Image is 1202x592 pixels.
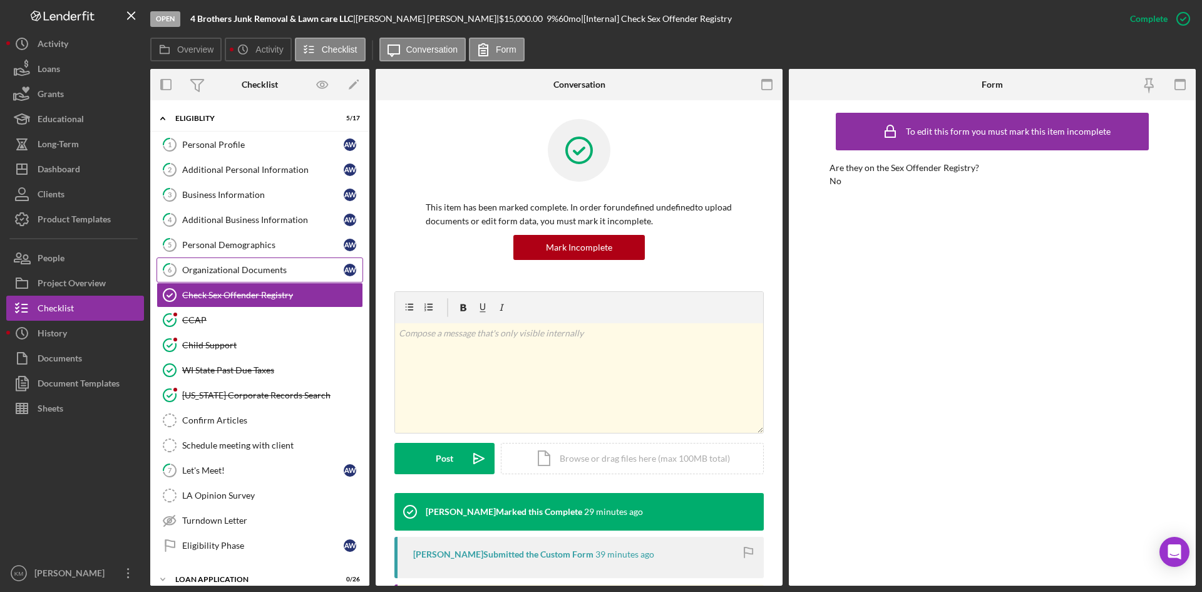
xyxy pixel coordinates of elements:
div: Grants [38,81,64,110]
div: Let's Meet! [182,465,344,475]
div: 60 mo [558,14,581,24]
button: Loans [6,56,144,81]
div: Product Templates [38,207,111,235]
div: Activity [38,31,68,60]
button: People [6,246,144,271]
a: CCAP [157,308,363,333]
div: Personal Demographics [182,240,344,250]
div: [PERSON_NAME] [31,561,113,589]
div: [US_STATE] Corporate Records Search [182,390,362,400]
label: Checklist [322,44,357,55]
div: A W [344,539,356,552]
div: A W [344,239,356,251]
div: Child Support [182,340,362,350]
a: 7Let's Meet!AW [157,458,363,483]
div: To edit this form you must mark this item incomplete [906,127,1111,137]
div: WI State Past Due Taxes [182,365,362,375]
div: [PERSON_NAME] Marked this Complete [426,507,582,517]
div: A W [344,214,356,226]
tspan: 5 [168,241,172,249]
div: Eligiblity [175,115,329,122]
div: Post [436,443,453,474]
tspan: 4 [168,216,172,224]
a: Child Support [157,333,363,358]
tspan: 7 [168,466,172,474]
div: Check Sex Offender Registry [182,290,362,300]
text: KM [14,570,23,577]
div: Turndown Letter [182,516,362,526]
button: Document Templates [6,371,144,396]
div: Are they on the Sex Offender Registry? [830,163,1155,173]
button: Checklist [295,38,366,61]
div: 0 / 26 [337,576,360,583]
button: Grants [6,81,144,106]
div: | [190,14,356,24]
div: Clients [38,182,64,210]
div: Open Intercom Messenger [1159,537,1189,567]
div: Educational [38,106,84,135]
a: Check Sex Offender Registry [157,283,363,308]
div: Dashboard [38,157,80,185]
div: [PERSON_NAME] [PERSON_NAME] | [356,14,499,24]
div: CCAP [182,315,362,325]
button: Educational [6,106,144,132]
button: Complete [1117,6,1196,31]
a: 5Personal DemographicsAW [157,232,363,257]
label: Overview [177,44,213,55]
div: A W [344,164,356,176]
div: Documents [38,346,82,374]
div: 9 % [547,14,558,24]
a: Schedule meeting with client [157,433,363,458]
button: Clients [6,182,144,207]
a: WI State Past Due Taxes [157,358,363,383]
div: Mark Incomplete [546,235,612,260]
div: Form [982,80,1003,90]
tspan: 6 [168,266,172,274]
div: Project Overview [38,271,106,299]
button: Mark Incomplete [513,235,645,260]
time: 2025-08-25 18:13 [595,549,654,559]
tspan: 1 [168,140,172,148]
button: Long-Term [6,132,144,157]
tspan: 2 [168,165,172,174]
div: Checklist [242,80,278,90]
a: Turndown Letter [157,508,363,533]
button: Product Templates [6,207,144,232]
div: Additional Personal Information [182,165,344,175]
div: A W [344,189,356,201]
button: Sheets [6,396,144,421]
div: Personal Profile [182,140,344,150]
label: Conversation [406,44,458,55]
label: Activity [255,44,283,55]
div: People [38,246,64,274]
div: No [830,176,841,186]
a: Dashboard [6,157,144,182]
div: A W [344,138,356,151]
a: Eligibility PhaseAW [157,533,363,558]
button: History [6,321,144,346]
div: Loan Application [175,576,329,583]
a: 2Additional Personal InformationAW [157,157,363,182]
button: Activity [225,38,291,61]
a: Documents [6,346,144,371]
p: This item has been marked complete. In order for undefined undefined to upload documents or edit ... [426,200,732,229]
div: 5 / 17 [337,115,360,122]
button: Project Overview [6,271,144,296]
div: Conversation [553,80,605,90]
div: Organizational Documents [182,265,344,275]
time: 2025-08-25 18:22 [584,507,643,517]
div: LA Opinion Survey [182,491,362,501]
div: Open [150,11,180,27]
button: Conversation [379,38,466,61]
div: A W [344,264,356,276]
div: $15,000.00 [499,14,547,24]
a: 6Organizational DocumentsAW [157,257,363,283]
